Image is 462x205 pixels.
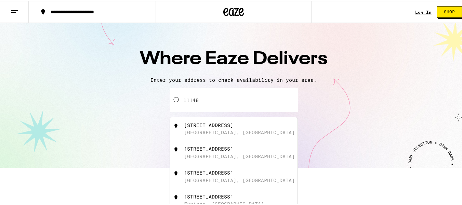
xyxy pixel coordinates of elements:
[184,153,295,158] div: [GEOGRAPHIC_DATA], [GEOGRAPHIC_DATA]
[437,5,462,17] button: Shop
[7,76,460,82] p: Enter your address to check availability in your area.
[184,129,295,134] div: [GEOGRAPHIC_DATA], [GEOGRAPHIC_DATA]
[444,9,455,13] span: Shop
[173,145,180,152] img: 11148 Oxbow Way
[114,46,353,71] h1: Where Eaze Delivers
[184,121,233,127] div: [STREET_ADDRESS]
[4,5,49,10] span: Hi. Need any help?
[184,193,233,198] div: [STREET_ADDRESS]
[184,177,295,182] div: [GEOGRAPHIC_DATA], [GEOGRAPHIC_DATA]
[173,169,180,176] img: 11148 Atlantic Avenue
[173,193,180,200] img: 11148 Calabash Avenue
[173,121,180,128] img: 11148 Larkspur Court
[184,169,233,175] div: [STREET_ADDRESS]
[170,87,298,111] input: Enter your delivery address
[415,9,432,13] a: Log In
[184,145,233,151] div: [STREET_ADDRESS]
